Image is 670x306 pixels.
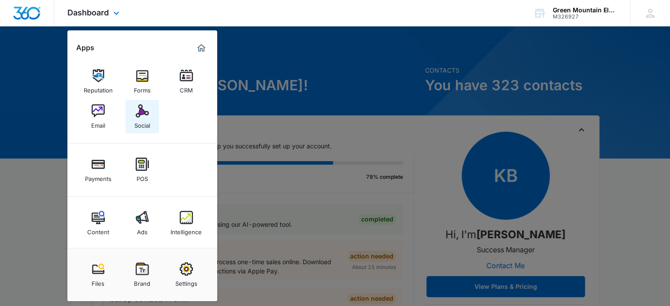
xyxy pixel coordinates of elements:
[134,82,151,94] div: Forms
[180,82,193,94] div: CRM
[81,153,115,187] a: Payments
[175,276,197,287] div: Settings
[170,206,203,240] a: Intelligence
[85,171,111,182] div: Payments
[81,206,115,240] a: Content
[67,8,109,17] span: Dashboard
[126,153,159,187] a: POS
[87,224,109,236] div: Content
[91,118,105,129] div: Email
[134,118,150,129] div: Social
[194,41,208,55] a: Marketing 360® Dashboard
[553,7,617,14] div: account name
[126,65,159,98] a: Forms
[553,14,617,20] div: account id
[126,258,159,291] a: Brand
[81,100,115,133] a: Email
[170,258,203,291] a: Settings
[137,224,148,236] div: Ads
[137,171,148,182] div: POS
[92,276,104,287] div: Files
[126,100,159,133] a: Social
[81,258,115,291] a: Files
[170,224,202,236] div: Intelligence
[81,65,115,98] a: Reputation
[126,206,159,240] a: Ads
[170,65,203,98] a: CRM
[134,276,150,287] div: Brand
[84,82,113,94] div: Reputation
[76,44,94,52] h2: Apps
